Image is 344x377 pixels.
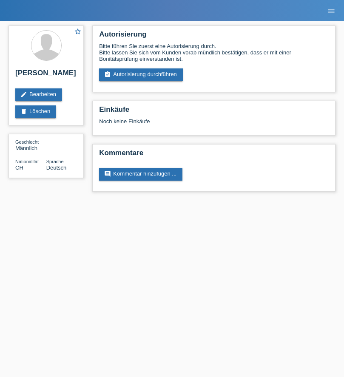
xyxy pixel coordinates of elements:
span: Deutsch [46,164,67,171]
span: Schweiz [15,164,23,171]
h2: Einkäufe [99,105,329,118]
i: comment [104,170,111,177]
div: Bitte führen Sie zuerst eine Autorisierung durch. Bitte lassen Sie sich vom Kunden vorab mündlich... [99,43,329,62]
a: commentKommentar hinzufügen ... [99,168,182,181]
div: Noch keine Einkäufe [99,118,329,131]
a: star_border [74,28,82,37]
a: assignment_turned_inAutorisierung durchführen [99,68,183,81]
h2: Autorisierung [99,30,329,43]
a: deleteLöschen [15,105,56,118]
span: Geschlecht [15,139,39,145]
span: Nationalität [15,159,39,164]
h2: [PERSON_NAME] [15,69,77,82]
h2: Kommentare [99,149,329,162]
a: menu [323,8,340,13]
i: menu [327,7,335,15]
i: edit [20,91,27,98]
i: assignment_turned_in [104,71,111,78]
i: delete [20,108,27,115]
i: star_border [74,28,82,35]
span: Sprache [46,159,64,164]
div: Männlich [15,139,46,151]
a: editBearbeiten [15,88,62,101]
